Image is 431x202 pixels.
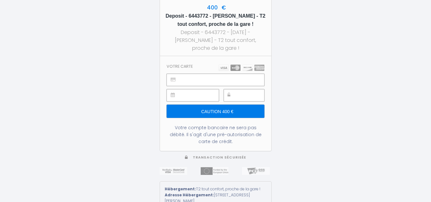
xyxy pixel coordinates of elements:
iframe: Secure payment input frame [238,89,264,101]
img: carts.png [219,65,264,71]
iframe: Secure payment input frame [181,74,264,86]
div: Votre compte bancaire ne sera pas débité. Il s'agit d'une pré-autorisation de carte de crédit. [167,124,264,145]
span: 400 € [205,4,226,11]
span: Transaction sécurisée [193,155,246,160]
strong: Adresse Hébergement: [165,192,214,198]
div: Deposit - 6443772 - [DATE] - [PERSON_NAME] - T2 tout confort, proche de la gare ! [166,28,266,52]
div: T2 tout confort, proche de la gare ! [165,186,267,192]
h5: Deposit - 6443772 - [PERSON_NAME] - T2 tout confort, proche de la gare ! [166,12,266,28]
strong: Hébergement: [165,186,196,192]
h3: Votre carte [167,64,193,69]
iframe: Secure payment input frame [181,89,218,101]
input: Caution 400 € [167,105,264,118]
